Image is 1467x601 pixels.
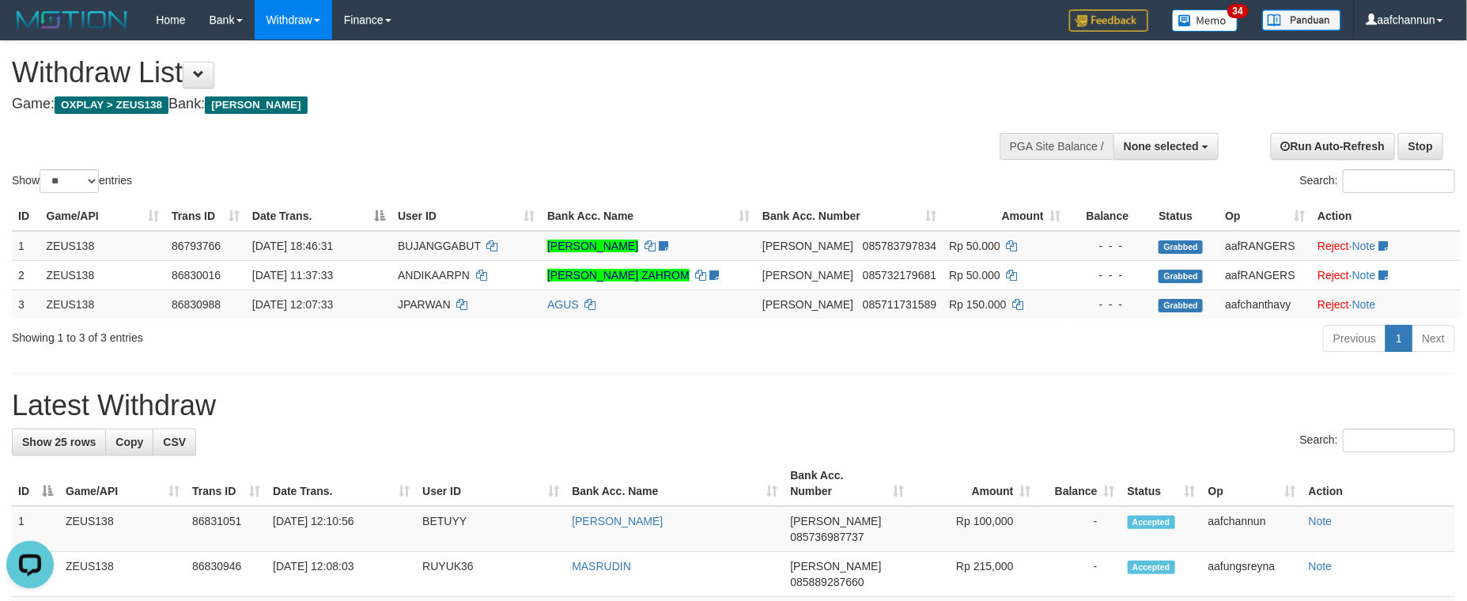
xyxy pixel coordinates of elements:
span: Copy 085732179681 to clipboard [863,269,936,282]
img: MOTION_logo.png [12,8,132,32]
td: aafungsreyna [1202,552,1303,597]
select: Showentries [40,169,99,193]
td: - [1038,506,1121,552]
input: Search: [1343,429,1455,452]
td: · [1311,260,1461,289]
th: Amount: activate to sort column ascending [943,202,1067,231]
span: Copy 085736987737 to clipboard [790,531,864,543]
td: ZEUS138 [40,260,165,289]
th: Bank Acc. Name: activate to sort column ascending [541,202,756,231]
td: ZEUS138 [59,506,186,552]
th: Op: activate to sort column ascending [1202,461,1303,506]
span: Rp 150.000 [949,298,1006,311]
a: 1 [1386,325,1412,352]
td: Rp 100,000 [911,506,1038,552]
span: Accepted [1128,561,1175,574]
h4: Game: Bank: [12,96,962,112]
span: Show 25 rows [22,436,96,448]
label: Search: [1300,169,1455,193]
span: CSV [163,436,186,448]
a: Stop [1398,133,1443,160]
th: Date Trans.: activate to sort column ascending [267,461,416,506]
th: Bank Acc. Number: activate to sort column ascending [756,202,943,231]
span: Grabbed [1159,240,1203,254]
td: BETUYY [416,506,565,552]
span: ANDIKAARPN [398,269,470,282]
td: 2 [12,260,40,289]
span: [DATE] 11:37:33 [252,269,333,282]
th: User ID: activate to sort column ascending [416,461,565,506]
div: - - - [1074,238,1147,254]
span: 86830988 [172,298,221,311]
span: [PERSON_NAME] [790,515,881,527]
span: Rp 50.000 [949,269,1000,282]
a: Previous [1323,325,1386,352]
span: BUJANGGABUT [398,240,481,252]
span: 86830016 [172,269,221,282]
th: Action [1303,461,1455,506]
a: [PERSON_NAME] [547,240,638,252]
td: aafchannun [1202,506,1303,552]
td: 3 [12,289,40,319]
h1: Withdraw List [12,57,962,89]
span: [DATE] 18:46:31 [252,240,333,252]
span: [PERSON_NAME] [790,560,881,573]
th: Trans ID: activate to sort column ascending [186,461,267,506]
span: [PERSON_NAME] [762,269,853,282]
th: ID: activate to sort column descending [12,461,59,506]
td: aafchanthavy [1219,289,1311,319]
span: [PERSON_NAME] [205,96,307,114]
td: ZEUS138 [59,552,186,597]
a: Note [1309,560,1333,573]
span: None selected [1124,140,1199,153]
a: Copy [105,429,153,455]
td: 1 [12,506,59,552]
a: Note [1352,269,1376,282]
img: Feedback.jpg [1069,9,1148,32]
td: · [1311,289,1461,319]
a: Show 25 rows [12,429,106,455]
th: Op: activate to sort column ascending [1219,202,1311,231]
a: [PERSON_NAME] [572,515,663,527]
td: ZEUS138 [40,231,165,261]
span: Copy [115,436,143,448]
span: OXPLAY > ZEUS138 [55,96,168,114]
td: · [1311,231,1461,261]
img: panduan.png [1262,9,1341,31]
a: Next [1412,325,1455,352]
td: Rp 215,000 [911,552,1038,597]
th: Date Trans.: activate to sort column descending [246,202,391,231]
td: aafRANGERS [1219,231,1311,261]
span: Copy 085783797834 to clipboard [863,240,936,252]
div: - - - [1074,267,1147,283]
td: RUYUK36 [416,552,565,597]
th: User ID: activate to sort column ascending [391,202,541,231]
span: 34 [1227,4,1249,18]
td: [DATE] 12:08:03 [267,552,416,597]
td: 1 [12,231,40,261]
span: [PERSON_NAME] [762,298,853,311]
span: [PERSON_NAME] [762,240,853,252]
td: 86830946 [186,552,267,597]
a: Reject [1318,298,1349,311]
th: Bank Acc. Name: activate to sort column ascending [565,461,784,506]
a: Reject [1318,269,1349,282]
span: Grabbed [1159,270,1203,283]
a: Note [1352,298,1376,311]
img: Button%20Memo.svg [1172,9,1238,32]
span: Grabbed [1159,299,1203,312]
th: Action [1311,202,1461,231]
a: Reject [1318,240,1349,252]
th: Balance [1068,202,1153,231]
span: Copy 085711731589 to clipboard [863,298,936,311]
span: [DATE] 12:07:33 [252,298,333,311]
td: - [1038,552,1121,597]
th: Bank Acc. Number: activate to sort column ascending [784,461,910,506]
th: Game/API: activate to sort column ascending [40,202,165,231]
label: Show entries [12,169,132,193]
a: Note [1352,240,1376,252]
div: - - - [1074,297,1147,312]
th: Balance: activate to sort column ascending [1038,461,1121,506]
button: Open LiveChat chat widget [6,6,54,54]
span: Rp 50.000 [949,240,1000,252]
